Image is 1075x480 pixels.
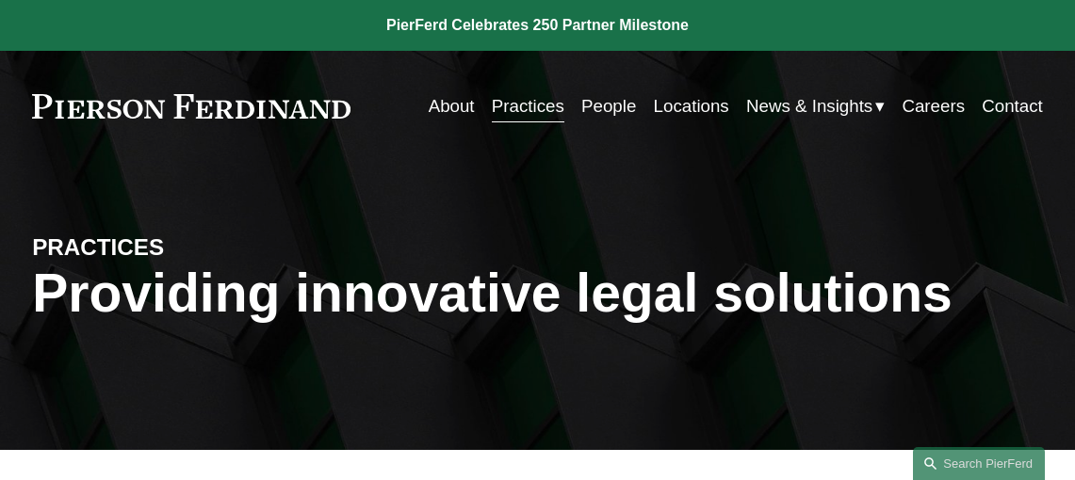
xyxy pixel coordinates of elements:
a: People [581,88,636,123]
a: folder dropdown [746,88,885,123]
a: Search this site [913,447,1045,480]
a: Careers [902,88,965,123]
a: Contact [982,88,1043,123]
h4: PRACTICES [32,233,285,263]
span: News & Insights [746,90,872,122]
a: About [429,88,475,123]
h1: Providing innovative legal solutions [32,263,1043,324]
a: Practices [492,88,564,123]
a: Locations [654,88,729,123]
